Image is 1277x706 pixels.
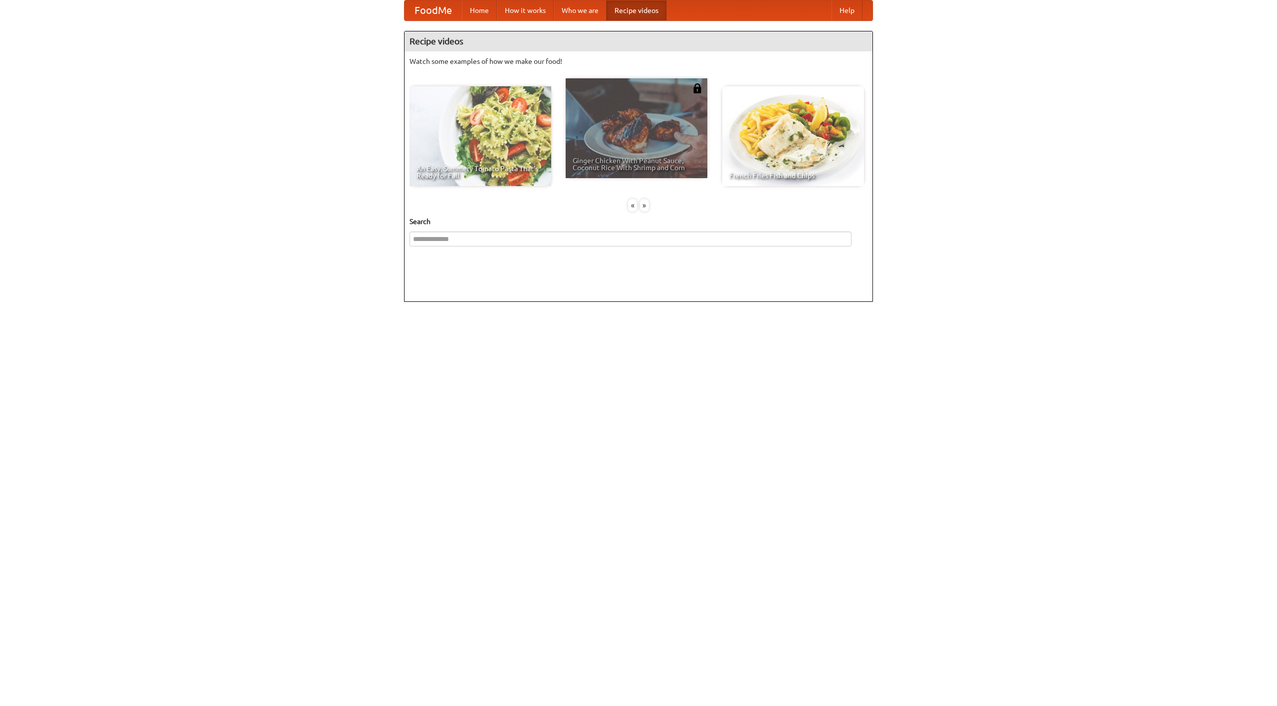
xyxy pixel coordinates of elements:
[832,0,862,20] a: Help
[554,0,607,20] a: Who we are
[417,165,544,179] span: An Easy, Summery Tomato Pasta That's Ready for Fall
[722,86,864,186] a: French Fries Fish and Chips
[640,199,649,212] div: »
[410,217,867,227] h5: Search
[405,0,462,20] a: FoodMe
[628,199,637,212] div: «
[729,172,857,179] span: French Fries Fish and Chips
[410,86,551,186] a: An Easy, Summery Tomato Pasta That's Ready for Fall
[410,56,867,66] p: Watch some examples of how we make our food!
[607,0,666,20] a: Recipe videos
[497,0,554,20] a: How it works
[405,31,872,51] h4: Recipe videos
[692,83,702,93] img: 483408.png
[462,0,497,20] a: Home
